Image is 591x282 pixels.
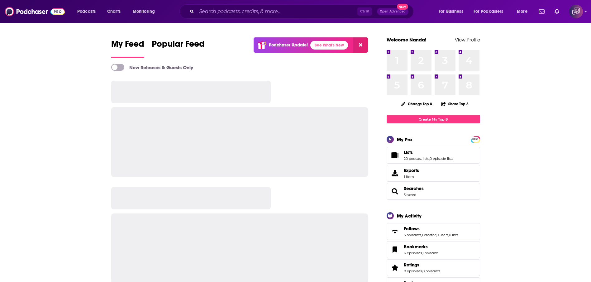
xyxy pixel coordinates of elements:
[73,7,104,17] button: open menu
[552,6,562,17] a: Show notifications dropdown
[310,41,348,50] a: See What's New
[404,269,422,273] a: 0 episodes
[404,226,458,232] a: Follows
[128,7,163,17] button: open menu
[421,233,422,237] span: ,
[404,193,416,197] a: 3 saved
[380,10,406,13] span: Open Advanced
[387,165,480,182] a: Exports
[389,187,401,196] a: Searches
[387,37,427,43] a: Welcome Nanda!
[5,6,65,17] img: Podchaser - Follow, Share and Rate Podcasts
[474,7,503,16] span: For Podcasters
[111,64,193,71] a: New Releases & Guests Only
[569,5,583,18] img: User Profile
[517,7,527,16] span: More
[398,100,436,108] button: Change Top 8
[387,147,480,164] span: Lists
[569,5,583,18] span: Logged in as corioliscompany
[197,7,357,17] input: Search podcasts, credits, & more...
[397,136,412,142] div: My Pro
[404,186,424,191] a: Searches
[152,39,205,53] span: Popular Feed
[404,244,438,250] a: Bookmarks
[472,137,479,142] span: PRO
[404,174,419,179] span: 1 item
[469,7,512,17] button: open menu
[512,7,535,17] button: open menu
[404,251,422,255] a: 6 episodes
[404,244,428,250] span: Bookmarks
[107,7,121,16] span: Charts
[448,233,449,237] span: ,
[111,39,144,53] span: My Feed
[536,6,547,17] a: Show notifications dropdown
[387,115,480,123] a: Create My Top 8
[436,233,448,237] a: 0 users
[439,7,463,16] span: For Business
[377,8,408,15] button: Open AdvancedNew
[185,4,420,19] div: Search podcasts, credits, & more...
[133,7,155,16] span: Monitoring
[404,168,419,173] span: Exports
[387,223,480,240] span: Follows
[404,226,420,232] span: Follows
[422,233,436,237] a: 1 creator
[441,98,469,110] button: Share Top 8
[387,259,480,276] span: Ratings
[357,7,372,16] span: Ctrl K
[404,150,413,155] span: Lists
[404,262,419,268] span: Ratings
[422,251,438,255] a: 1 podcast
[404,156,429,161] a: 20 podcast lists
[103,7,124,17] a: Charts
[404,150,453,155] a: Lists
[389,169,401,178] span: Exports
[77,7,96,16] span: Podcasts
[449,233,458,237] a: 0 lists
[455,37,480,43] a: View Profile
[397,213,422,219] div: My Activity
[472,137,479,141] a: PRO
[387,183,480,200] span: Searches
[387,241,480,258] span: Bookmarks
[152,39,205,58] a: Popular Feed
[569,5,583,18] button: Show profile menu
[389,245,401,254] a: Bookmarks
[434,7,471,17] button: open menu
[111,39,144,58] a: My Feed
[422,269,440,273] a: 0 podcasts
[404,262,440,268] a: Ratings
[430,156,453,161] a: 0 episode lists
[404,233,421,237] a: 5 podcasts
[389,263,401,272] a: Ratings
[389,151,401,160] a: Lists
[269,42,308,48] p: Podchaser Update!
[397,4,408,10] span: New
[389,227,401,236] a: Follows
